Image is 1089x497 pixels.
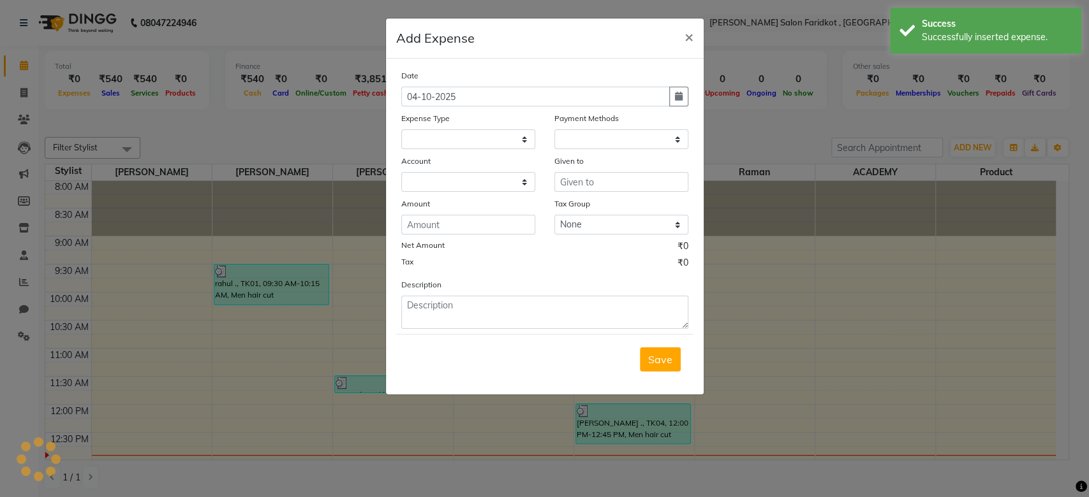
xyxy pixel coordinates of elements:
[401,215,535,234] input: Amount
[401,240,445,251] label: Net Amount
[401,70,419,82] label: Date
[922,17,1072,31] div: Success
[401,155,431,167] label: Account
[678,256,688,273] span: ₹0
[674,18,704,54] button: Close
[678,240,688,256] span: ₹0
[401,198,430,210] label: Amount
[922,31,1072,44] div: Successfully inserted expense.
[396,29,475,48] h5: Add Expense
[401,113,450,124] label: Expense Type
[554,198,590,210] label: Tax Group
[554,155,584,167] label: Given to
[554,172,688,192] input: Given to
[401,256,413,268] label: Tax
[640,347,681,371] button: Save
[685,27,693,46] span: ×
[401,279,441,291] label: Description
[648,353,672,366] span: Save
[554,113,619,124] label: Payment Methods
